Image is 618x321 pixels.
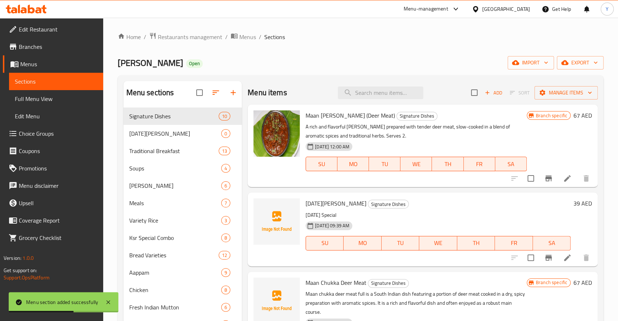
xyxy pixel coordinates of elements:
span: Menus [239,33,256,41]
span: TH [460,238,492,248]
p: [DATE] Special [306,211,571,220]
span: Variety Rice [129,216,221,225]
span: 7 [222,200,230,207]
button: Branch-specific-item [540,170,557,187]
span: TU [384,238,416,248]
span: export [563,58,598,67]
span: SU [309,238,341,248]
div: items [221,303,230,312]
li: / [225,33,228,41]
span: 6 [222,304,230,311]
div: Ksr Special Combo8 [123,229,242,246]
div: items [221,199,230,207]
span: Choice Groups [19,129,97,138]
div: items [219,147,230,155]
span: [DATE] 12:00 AM [312,143,352,150]
div: Open [186,59,203,68]
a: Edit menu item [563,174,572,183]
button: Add [482,87,505,98]
span: Restaurants management [158,33,222,41]
span: Add [484,89,503,97]
span: [PERSON_NAME] [129,181,221,190]
div: items [221,216,230,225]
button: MO [337,157,369,171]
button: TU [369,157,400,171]
span: 10 [219,113,230,120]
div: items [221,233,230,242]
button: SU [306,236,344,250]
div: items [221,164,230,173]
div: items [219,251,230,259]
span: MO [340,159,366,169]
div: items [221,181,230,190]
span: MO [346,238,378,248]
button: SA [495,157,527,171]
nav: breadcrumb [118,32,604,42]
span: Edit Menu [15,112,97,121]
span: Maan [PERSON_NAME] (Deer Meat) [306,110,395,121]
div: Aappam9 [123,264,242,281]
span: Edit Restaurant [19,25,97,34]
div: Menu section added successfully [26,298,98,306]
span: Sort sections [207,84,224,101]
a: Branches [3,38,103,55]
span: Select to update [523,250,538,265]
span: Add item [482,87,505,98]
span: Select all sections [192,85,207,100]
span: [DATE][PERSON_NAME] [129,129,221,138]
span: Aappam [129,268,221,277]
span: 3 [222,217,230,224]
span: import [513,58,548,67]
div: Signature Dishes [368,200,409,208]
div: Traditional Breakfast13 [123,142,242,160]
span: Grocery Checklist [19,233,97,242]
span: Maan Chukka Deer Meat [306,277,366,288]
span: Version: [4,253,21,263]
p: Maan chukka deer meat full is a South Indian dish featuring a portion of deer meat cooked in a dr... [306,290,527,317]
div: Chicken [129,286,221,294]
a: Edit Menu [9,107,103,125]
span: Full Menu View [15,94,97,103]
span: Branches [19,42,97,51]
div: Fresh Indian Mutton6 [123,299,242,316]
span: Ksr Special Combo [129,233,221,242]
a: Grocery Checklist [3,229,103,246]
span: SA [498,159,524,169]
a: Home [118,33,141,41]
div: Signature Dishes [368,279,409,288]
button: TH [457,236,495,250]
div: Onam Sadhya [129,129,221,138]
span: [DATE][PERSON_NAME] [306,198,366,209]
a: Menus [3,55,103,73]
span: Select section [467,85,482,100]
span: Meals [129,199,221,207]
div: Signature Dishes [396,112,437,121]
span: Menu disclaimer [19,181,97,190]
img: Maan Curry (Deer Meat) [253,110,300,157]
div: Chicken8 [123,281,242,299]
span: Bread Varieties [129,251,219,259]
span: Y [606,5,609,13]
span: 4 [222,165,230,172]
span: Signature Dishes [368,200,408,208]
div: Meals7 [123,194,242,212]
div: Ksr Thala Biryani [129,181,221,190]
button: SA [533,236,571,250]
p: A rich and flavorful [PERSON_NAME] prepared with tender deer meat, slow-cooked in a blend of arom... [306,122,527,140]
button: TU [382,236,419,250]
span: Coverage Report [19,216,97,225]
button: FR [464,157,495,171]
div: Bread Varieties12 [123,246,242,264]
a: Restaurants management [149,32,222,42]
div: items [221,286,230,294]
span: 6 [222,182,230,189]
img: Onam Sadhya [253,198,300,245]
span: Signature Dishes [368,279,408,287]
button: FR [495,236,533,250]
span: Sections [264,33,285,41]
button: WE [400,157,432,171]
button: import [508,56,554,69]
